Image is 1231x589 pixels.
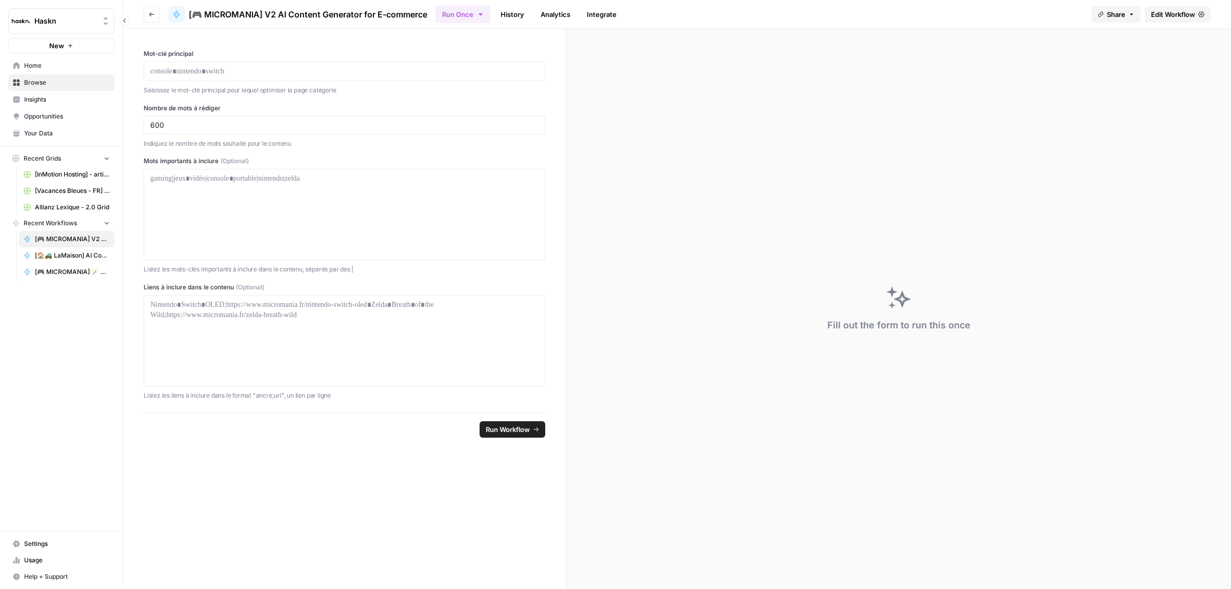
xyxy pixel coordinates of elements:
p: Indiquez le nombre de mots souhaité pour le contenu [144,139,545,149]
a: Integrate [581,6,623,23]
span: New [49,41,64,51]
a: [InMotion Hosting] - article de blog 2000 mots [19,166,114,183]
a: Usage [8,552,114,568]
a: Insights [8,91,114,108]
span: [Vacances Bleues - FR] Pages refonte sites hôtels - Le Grand Large Grid [35,186,110,195]
a: Allianz Lexique - 2.0 Grid [19,199,114,215]
label: Nombre de mots à rédiger [144,104,545,113]
span: Allianz Lexique - 2.0 Grid [35,203,110,212]
label: Mots importants à inclure [144,156,545,166]
span: (Optional) [236,283,264,292]
span: [InMotion Hosting] - article de blog 2000 mots [35,170,110,179]
span: (Optional) [221,156,249,166]
a: Your Data [8,125,114,142]
span: Browse [24,78,110,87]
button: Recent Workflows [8,215,114,231]
a: [🎮 MICROMANIA] V2 AI Content Generator for E-commerce [19,231,114,247]
a: Browse [8,74,114,91]
a: [🏠🚜 LaMaison] AI Content Generator for Info Blog [19,247,114,264]
span: Help + Support [24,572,110,581]
span: Run Workflow [486,424,530,435]
span: Your Data [24,129,110,138]
span: Haskn [34,16,96,26]
span: [🎮 MICROMANIA] V2 AI Content Generator for E-commerce [35,234,110,244]
span: Insights [24,95,110,104]
button: Run Workflow [480,421,545,438]
a: Analytics [534,6,577,23]
button: Recent Grids [8,151,114,166]
button: Workspace: Haskn [8,8,114,34]
span: Share [1107,9,1125,19]
span: [🎮 MICROMANIA] V2 AI Content Generator for E-commerce [189,8,427,21]
span: Usage [24,556,110,565]
p: Listez les liens à inclure dans le format "ancre;url", un lien par ligne [144,390,545,401]
div: Fill out the form to run this once [827,318,970,332]
span: Recent Workflows [24,219,77,228]
span: Edit Workflow [1151,9,1195,19]
a: [Vacances Bleues - FR] Pages refonte sites hôtels - Le Grand Large Grid [19,183,114,199]
span: [🏠🚜 LaMaison] AI Content Generator for Info Blog [35,251,110,260]
button: New [8,38,114,53]
a: Opportunities [8,108,114,125]
span: Settings [24,539,110,548]
a: [🎮 MICROMANIA] V2 AI Content Generator for E-commerce [168,6,427,23]
span: Opportunities [24,112,110,121]
img: Haskn Logo [12,12,30,30]
a: Edit Workflow [1145,6,1210,23]
span: Recent Grids [24,154,61,163]
p: Listez les mots-clés importants à inclure dans le contenu, séparés par des | [144,264,545,274]
label: Mot-clé principal [144,49,545,58]
button: Run Once [435,6,490,23]
button: Help + Support [8,568,114,585]
a: Settings [8,536,114,552]
p: Saisissez le mot-clé principal pour lequel optimiser la page catégorie [144,85,545,95]
span: [🎮 MICROMANIA] 🪄 AI Content Generator for E-commerce [35,267,110,277]
a: [🎮 MICROMANIA] 🪄 AI Content Generator for E-commerce [19,264,114,280]
a: History [494,6,530,23]
input: 800 [150,121,539,130]
label: Liens à inclure dans le contenu [144,283,545,292]
span: Home [24,61,110,70]
a: Home [8,57,114,74]
button: Share [1091,6,1141,23]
